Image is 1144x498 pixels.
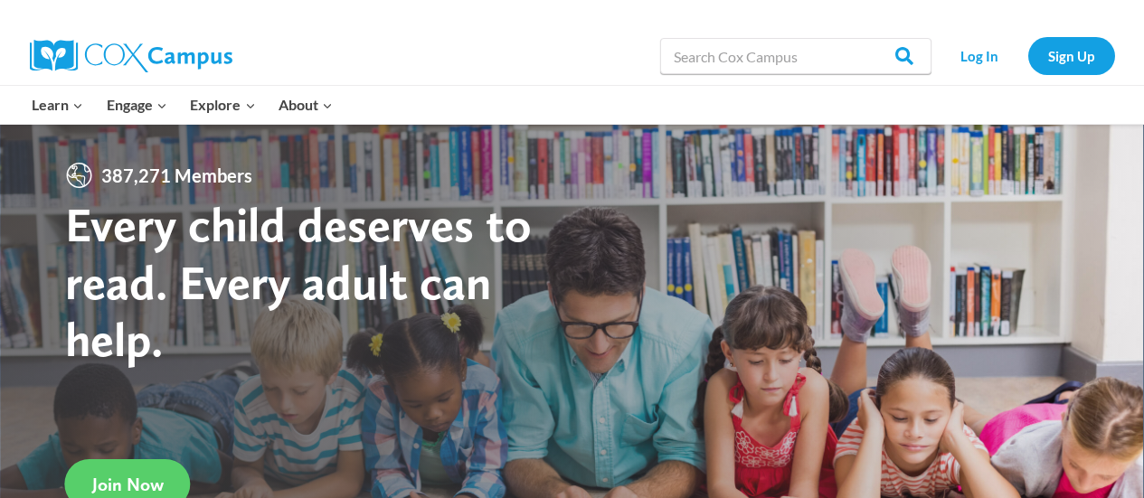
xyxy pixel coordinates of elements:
[30,40,232,72] img: Cox Campus
[279,93,333,117] span: About
[107,93,167,117] span: Engage
[32,93,83,117] span: Learn
[94,161,260,190] span: 387,271 Members
[941,37,1115,74] nav: Secondary Navigation
[660,38,931,74] input: Search Cox Campus
[21,86,345,124] nav: Primary Navigation
[65,195,532,368] strong: Every child deserves to read. Every adult can help.
[1028,37,1115,74] a: Sign Up
[92,474,164,495] span: Join Now
[941,37,1019,74] a: Log In
[190,93,255,117] span: Explore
